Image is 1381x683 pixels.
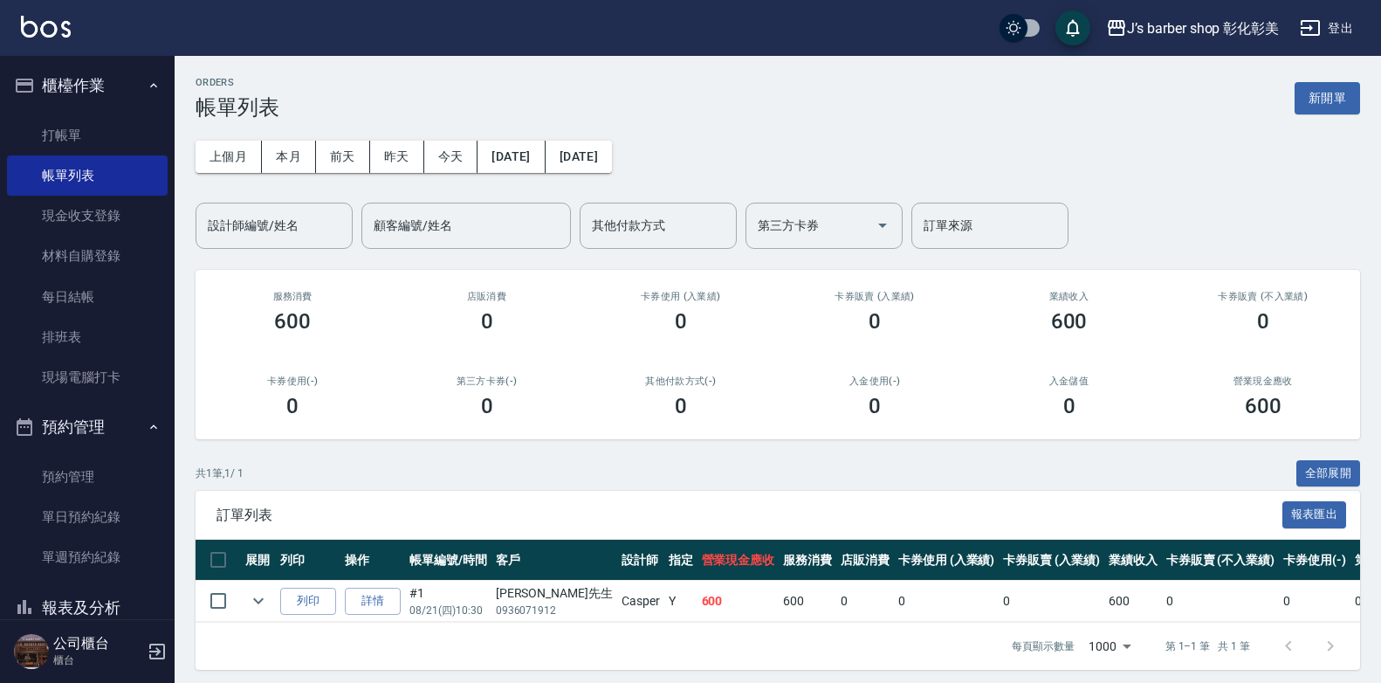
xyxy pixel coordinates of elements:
a: 詳情 [345,588,401,615]
th: 店販消費 [836,540,894,581]
button: 昨天 [370,141,424,173]
h3: 0 [481,309,493,334]
h2: 卡券販賣 (入業績) [799,291,951,302]
th: 卡券使用(-) [1279,540,1350,581]
h3: 600 [1051,309,1088,334]
button: Open [869,211,897,239]
p: 08/21 (四) 10:30 [409,603,487,618]
td: 600 [697,581,780,622]
div: J’s barber shop 彰化彰美 [1127,17,1279,39]
a: 現金收支登錄 [7,196,168,236]
th: 客戶 [491,540,617,581]
td: Y [664,581,697,622]
a: 單日預約紀錄 [7,497,168,537]
td: 0 [1162,581,1279,622]
h2: 第三方卡券(-) [410,376,562,387]
a: 排班表 [7,317,168,357]
button: 全部展開 [1296,460,1361,487]
button: save [1055,10,1090,45]
button: 上個月 [196,141,262,173]
td: #1 [405,581,491,622]
h3: 0 [869,394,881,418]
a: 單週預約紀錄 [7,537,168,577]
button: 櫃檯作業 [7,63,168,108]
h2: 店販消費 [410,291,562,302]
a: 報表匯出 [1282,506,1347,522]
a: 現場電腦打卡 [7,357,168,397]
button: expand row [245,588,271,614]
span: 訂單列表 [216,507,1282,524]
th: 營業現金應收 [697,540,780,581]
h3: 0 [1257,309,1269,334]
button: [DATE] [478,141,545,173]
th: 指定 [664,540,697,581]
h3: 0 [481,394,493,418]
th: 卡券使用 (入業績) [894,540,1000,581]
button: J’s barber shop 彰化彰美 [1099,10,1286,46]
a: 材料自購登錄 [7,236,168,276]
th: 帳單編號/時間 [405,540,491,581]
p: 第 1–1 筆 共 1 筆 [1165,638,1250,654]
td: 0 [894,581,1000,622]
h3: 0 [675,394,687,418]
p: 櫃台 [53,652,142,668]
div: [PERSON_NAME]先生 [496,584,613,603]
th: 服務消費 [779,540,836,581]
h2: 其他付款方式(-) [605,376,757,387]
button: 報表及分析 [7,585,168,631]
h3: 0 [675,309,687,334]
p: 共 1 筆, 1 / 1 [196,466,244,481]
a: 帳單列表 [7,155,168,196]
h3: 0 [869,309,881,334]
button: 預約管理 [7,404,168,450]
td: 0 [1279,581,1350,622]
td: 0 [836,581,894,622]
th: 業績收入 [1104,540,1162,581]
button: 本月 [262,141,316,173]
a: 預約管理 [7,457,168,497]
h3: 服務消費 [216,291,368,302]
h3: 帳單列表 [196,95,279,120]
button: 新開單 [1295,82,1360,114]
td: 600 [779,581,836,622]
th: 設計師 [617,540,664,581]
td: 0 [999,581,1104,622]
a: 每日結帳 [7,277,168,317]
button: 登出 [1293,12,1360,45]
td: Casper [617,581,664,622]
h5: 公司櫃台 [53,635,142,652]
button: 報表匯出 [1282,501,1347,528]
img: Logo [21,16,71,38]
button: 列印 [280,588,336,615]
th: 操作 [340,540,405,581]
a: 打帳單 [7,115,168,155]
th: 卡券販賣 (入業績) [999,540,1104,581]
h3: 600 [274,309,311,334]
th: 列印 [276,540,340,581]
h2: 入金使用(-) [799,376,951,387]
th: 展開 [241,540,276,581]
p: 每頁顯示數量 [1012,638,1075,654]
h2: 入金儲值 [993,376,1144,387]
img: Person [14,634,49,669]
th: 卡券販賣 (不入業績) [1162,540,1279,581]
button: 今天 [424,141,478,173]
button: 前天 [316,141,370,173]
p: 0936071912 [496,603,613,618]
h2: 卡券使用(-) [216,376,368,387]
h2: 業績收入 [993,291,1144,302]
button: [DATE] [546,141,612,173]
div: 1000 [1082,623,1137,670]
h3: 0 [286,394,299,418]
h2: 營業現金應收 [1187,376,1339,387]
td: 600 [1104,581,1162,622]
h2: ORDERS [196,77,279,88]
h3: 600 [1245,394,1281,418]
h3: 0 [1063,394,1075,418]
a: 新開單 [1295,89,1360,106]
h2: 卡券使用 (入業績) [605,291,757,302]
h2: 卡券販賣 (不入業績) [1187,291,1339,302]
